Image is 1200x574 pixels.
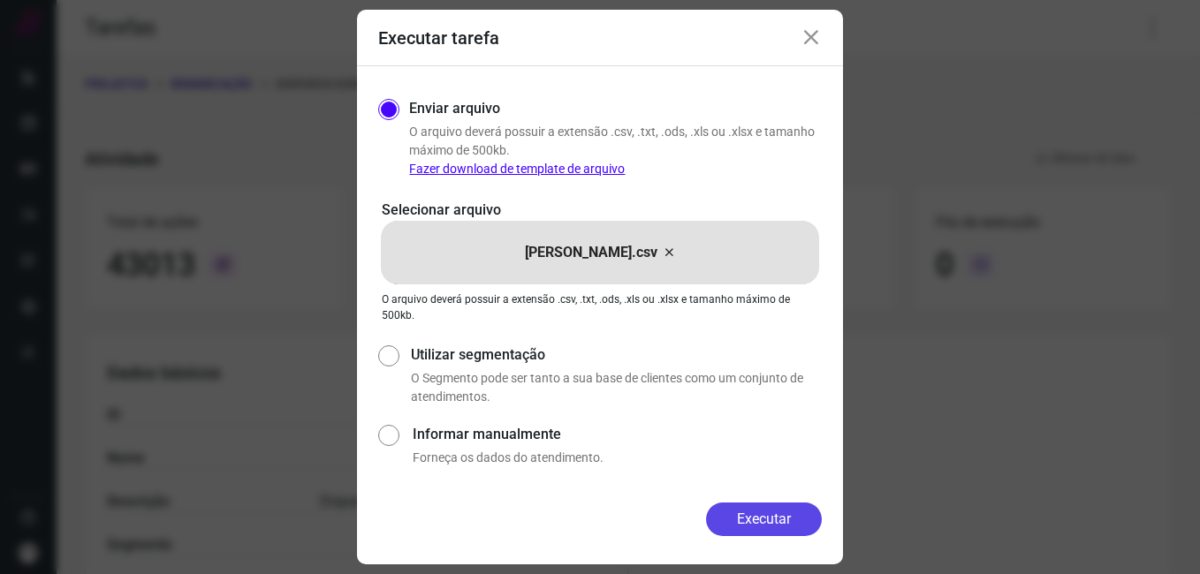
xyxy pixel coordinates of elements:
p: O Segmento pode ser tanto a sua base de clientes como um conjunto de atendimentos. [411,369,822,406]
p: Forneça os dados do atendimento. [413,449,822,467]
label: Informar manualmente [413,424,822,445]
p: [PERSON_NAME].csv [525,242,657,263]
p: O arquivo deverá possuir a extensão .csv, .txt, .ods, .xls ou .xlsx e tamanho máximo de 500kb. [409,123,822,178]
label: Utilizar segmentação [411,344,822,366]
h3: Executar tarefa [378,27,499,49]
p: O arquivo deverá possuir a extensão .csv, .txt, .ods, .xls ou .xlsx e tamanho máximo de 500kb. [382,291,818,323]
a: Fazer download de template de arquivo [409,162,625,176]
p: Selecionar arquivo [382,200,818,221]
label: Enviar arquivo [409,98,500,119]
button: Executar [706,502,822,536]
